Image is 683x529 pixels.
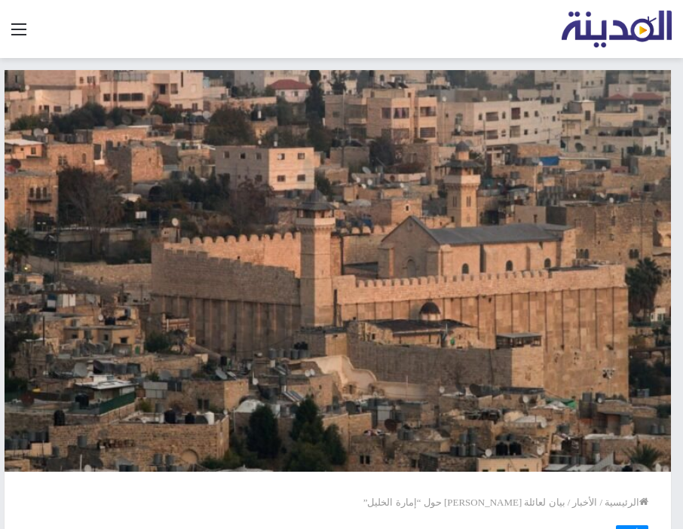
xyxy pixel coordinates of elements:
[572,497,597,508] a: الأخبار
[568,497,571,508] em: /
[599,497,602,508] em: /
[562,11,672,47] img: تلفزيون المدينة
[605,497,648,508] a: الرئيسية
[363,497,565,508] span: بيان لعائلة [PERSON_NAME] حول “إمارة الخليل”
